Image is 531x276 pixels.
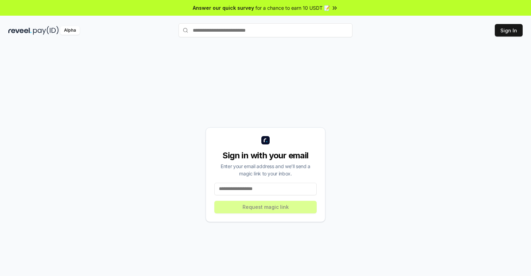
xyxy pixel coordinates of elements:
[495,24,523,37] button: Sign In
[214,150,317,161] div: Sign in with your email
[214,163,317,177] div: Enter your email address and we’ll send a magic link to your inbox.
[60,26,80,35] div: Alpha
[8,26,32,35] img: reveel_dark
[33,26,59,35] img: pay_id
[255,4,330,11] span: for a chance to earn 10 USDT 📝
[193,4,254,11] span: Answer our quick survey
[261,136,270,144] img: logo_small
